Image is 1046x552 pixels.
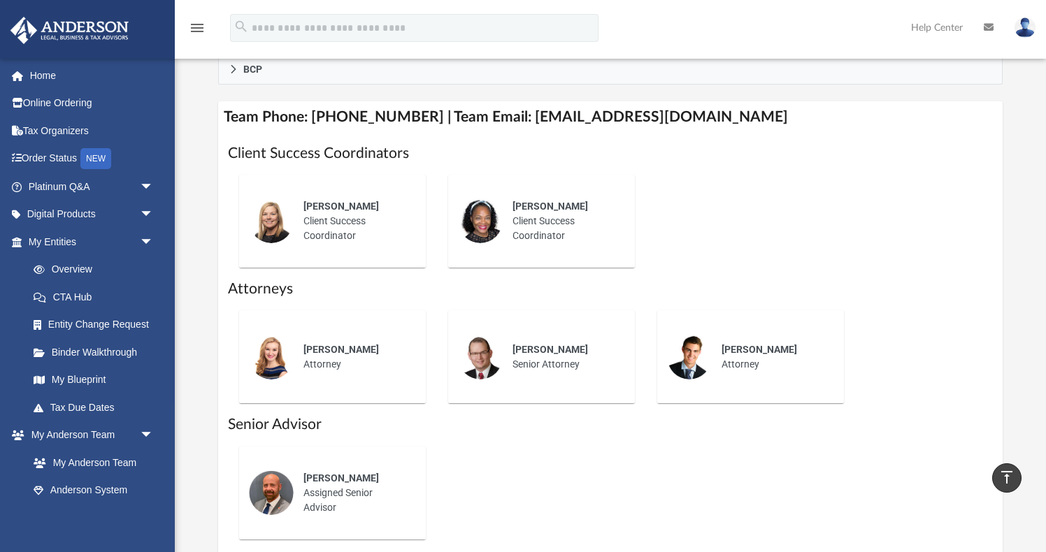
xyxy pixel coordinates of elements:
[140,421,168,450] span: arrow_drop_down
[249,335,294,379] img: thumbnail
[10,117,175,145] a: Tax Organizers
[513,344,588,355] span: [PERSON_NAME]
[667,335,712,379] img: thumbnail
[20,338,175,366] a: Binder Walkthrough
[20,256,175,284] a: Overview
[303,344,379,355] span: [PERSON_NAME]
[10,421,168,449] a: My Anderson Teamarrow_drop_down
[218,101,1002,133] h4: Team Phone: [PHONE_NUMBER] | Team Email: [EMAIL_ADDRESS][DOMAIN_NAME]
[140,173,168,201] span: arrow_drop_down
[294,189,416,253] div: Client Success Coordinator
[140,228,168,256] span: arrow_drop_down
[20,504,168,532] a: Client Referrals
[228,279,992,299] h1: Attorneys
[234,19,249,34] i: search
[20,283,175,311] a: CTA Hub
[249,470,294,515] img: thumbnail
[20,393,175,421] a: Tax Due Dates
[998,469,1015,486] i: vertical_align_top
[1015,17,1036,38] img: User Pic
[458,198,503,243] img: thumbnail
[20,311,175,339] a: Entity Change Request
[10,201,175,228] a: Digital Productsarrow_drop_down
[992,463,1022,493] a: vertical_align_top
[243,64,262,74] span: BCP
[20,366,168,394] a: My Blueprint
[503,333,625,382] div: Senior Attorney
[458,335,503,379] img: thumbnail
[10,145,175,173] a: Order StatusNEW
[140,201,168,229] span: arrow_drop_down
[10,89,175,117] a: Online Ordering
[712,333,834,382] div: Attorney
[6,17,133,44] img: Anderson Advisors Platinum Portal
[20,449,161,477] a: My Anderson Team
[189,20,206,36] i: menu
[189,27,206,36] a: menu
[303,472,379,484] span: [PERSON_NAME]
[722,344,797,355] span: [PERSON_NAME]
[503,189,625,253] div: Client Success Coordinator
[20,477,168,504] a: Anderson System
[10,173,175,201] a: Platinum Q&Aarrow_drop_down
[294,333,416,382] div: Attorney
[513,201,588,212] span: [PERSON_NAME]
[218,55,1002,85] a: BCP
[228,414,992,435] h1: Senior Advisor
[10,61,175,89] a: Home
[80,148,111,169] div: NEW
[228,143,992,164] h1: Client Success Coordinators
[10,228,175,256] a: My Entitiesarrow_drop_down
[249,198,294,243] img: thumbnail
[294,461,416,525] div: Assigned Senior Advisor
[303,201,379,212] span: [PERSON_NAME]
